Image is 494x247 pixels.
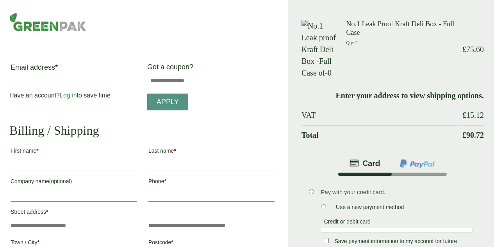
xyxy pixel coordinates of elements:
[147,94,188,110] a: Apply
[36,148,38,154] abbr: required
[60,92,77,99] a: Log in
[171,239,173,245] abbr: required
[301,20,337,79] img: No.1 Leak proof Kraft Deli Box -Full Case of-0
[11,145,137,159] label: First name
[462,131,466,139] span: £
[164,178,166,184] abbr: required
[174,148,176,154] abbr: required
[462,111,484,119] bdi: 15.12
[462,45,466,54] span: £
[301,125,457,144] th: Total
[346,40,357,45] small: Qty: 2
[301,86,484,105] td: Enter your address to view shipping options.
[148,145,275,159] label: Last name
[9,123,276,138] h2: Billing / Shipping
[346,20,457,37] h3: No.1 Leak Proof Kraft Deli Box - Full Case
[321,188,473,197] p: Pay with your credit card.
[321,218,374,227] label: Credit or debit card
[301,106,457,124] th: VAT
[399,159,435,169] img: ppcp-gateway.png
[11,64,137,75] label: Email address
[147,63,196,75] label: Got a coupon?
[462,45,484,54] bdi: 75.60
[46,209,48,215] abbr: required
[333,204,407,213] label: Use a new payment method
[49,178,72,184] span: (optional)
[462,111,466,119] span: £
[55,63,58,71] abbr: required
[350,159,380,168] img: stripe.png
[11,176,137,189] label: Company name
[148,176,275,189] label: Phone
[9,91,138,100] p: Have an account? to save time
[9,13,86,31] img: GreenPak Supplies
[37,239,39,245] abbr: required
[11,206,137,220] label: Street address
[157,98,179,106] span: Apply
[462,131,484,139] bdi: 90.72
